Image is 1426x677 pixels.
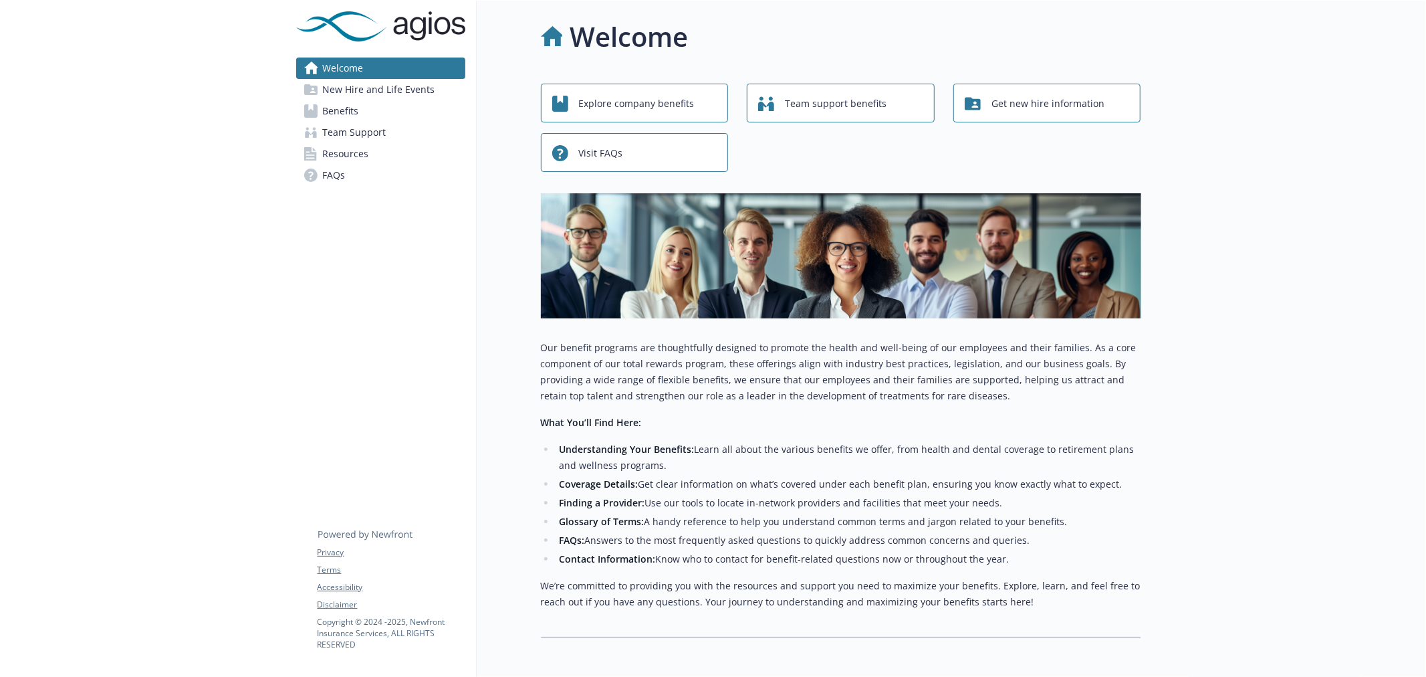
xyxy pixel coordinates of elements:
[559,553,655,565] strong: Contact Information:
[559,443,694,456] strong: Understanding Your Benefits:
[318,599,465,611] a: Disclaimer
[296,165,465,186] a: FAQs
[559,496,644,509] strong: Finding a Provider:
[296,122,465,143] a: Team Support
[323,58,364,79] span: Welcome
[559,478,638,490] strong: Coverage Details:
[556,514,1141,530] li: A handy reference to help you understand common terms and jargon related to your benefits.
[323,165,346,186] span: FAQs
[318,547,465,559] a: Privacy
[556,442,1141,474] li: Learn all about the various benefits we offer, from health and dental coverage to retirement plan...
[541,578,1141,610] p: We’re committed to providing you with the resources and support you need to maximize your benefit...
[296,100,465,122] a: Benefits
[296,79,465,100] a: New Hire and Life Events
[556,495,1141,511] li: Use our tools to locate in-network providers and facilities that meet your needs.
[559,534,584,547] strong: FAQs:
[318,581,465,593] a: Accessibility
[556,551,1141,567] li: Know who to contact for benefit-related questions now or throughout the year.
[323,100,359,122] span: Benefits
[323,79,435,100] span: New Hire and Life Events
[785,91,886,116] span: Team support benefits
[323,122,386,143] span: Team Support
[296,143,465,165] a: Resources
[570,17,689,57] h1: Welcome
[541,340,1141,404] p: Our benefit programs are thoughtfully designed to promote the health and well-being of our employ...
[541,416,642,429] strong: What You’ll Find Here:
[747,84,935,122] button: Team support benefits
[541,84,729,122] button: Explore company benefits
[579,91,695,116] span: Explore company benefits
[579,140,623,166] span: Visit FAQs
[318,564,465,576] a: Terms
[541,133,729,172] button: Visit FAQs
[556,476,1141,492] li: Get clear information on what’s covered under each benefit plan, ensuring you know exactly what t...
[991,91,1104,116] span: Get new hire information
[559,515,644,528] strong: Glossary of Terms:
[318,616,465,650] p: Copyright © 2024 - 2025 , Newfront Insurance Services, ALL RIGHTS RESERVED
[556,533,1141,549] li: Answers to the most frequently asked questions to quickly address common concerns and queries.
[953,84,1141,122] button: Get new hire information
[296,58,465,79] a: Welcome
[323,143,369,165] span: Resources
[541,193,1141,318] img: overview page banner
